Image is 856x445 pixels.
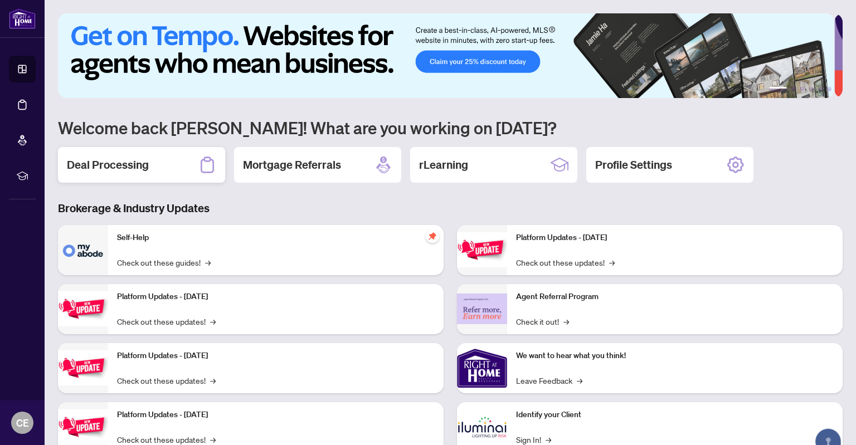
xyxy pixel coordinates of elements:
[117,350,435,362] p: Platform Updates - [DATE]
[516,291,834,303] p: Agent Referral Program
[426,229,439,243] span: pushpin
[117,374,216,387] a: Check out these updates!→
[809,87,814,91] button: 4
[609,256,615,268] span: →
[16,415,29,431] span: CE
[58,201,843,216] h3: Brokerage & Industry Updates
[516,315,569,327] a: Check it out!→
[117,232,435,244] p: Self-Help
[117,315,216,327] a: Check out these updates!→
[516,256,615,268] a: Check out these updates!→
[419,157,468,173] h2: rLearning
[117,291,435,303] p: Platform Updates - [DATE]
[58,225,108,275] img: Self-Help
[769,87,787,91] button: 1
[800,87,805,91] button: 3
[243,157,341,173] h2: Mortgage Referrals
[210,315,216,327] span: →
[58,350,108,385] img: Platform Updates - July 21, 2025
[117,409,435,421] p: Platform Updates - [DATE]
[818,87,823,91] button: 5
[595,157,672,173] h2: Profile Settings
[457,294,507,324] img: Agent Referral Program
[58,409,108,444] img: Platform Updates - July 8, 2025
[791,87,796,91] button: 2
[58,13,834,98] img: Slide 0
[516,374,582,387] a: Leave Feedback→
[516,350,834,362] p: We want to hear what you think!
[516,409,834,421] p: Identify your Client
[811,406,845,439] button: Open asap
[457,343,507,393] img: We want to hear what you think!
[117,256,211,268] a: Check out these guides!→
[577,374,582,387] span: →
[205,256,211,268] span: →
[563,315,569,327] span: →
[457,232,507,267] img: Platform Updates - June 23, 2025
[9,8,36,29] img: logo
[58,291,108,326] img: Platform Updates - September 16, 2025
[516,232,834,244] p: Platform Updates - [DATE]
[210,374,216,387] span: →
[58,117,843,138] h1: Welcome back [PERSON_NAME]! What are you working on [DATE]?
[827,87,831,91] button: 6
[67,157,149,173] h2: Deal Processing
